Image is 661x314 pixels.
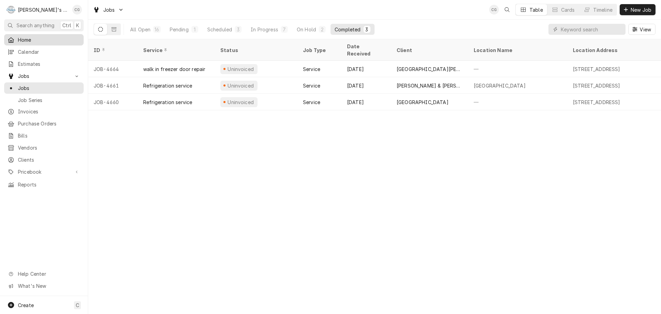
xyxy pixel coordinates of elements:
[468,61,567,77] div: —
[342,94,391,110] div: [DATE]
[474,47,560,54] div: Location Name
[620,4,655,15] button: New Job
[130,26,150,33] div: All Open
[18,84,80,92] span: Jobs
[573,65,620,73] div: [STREET_ADDRESS]
[474,82,526,89] div: [GEOGRAPHIC_DATA]
[4,19,84,31] button: Search anythingCtrlK
[17,22,54,29] span: Search anything
[4,130,84,141] a: Bills
[4,82,84,94] a: Jobs
[342,77,391,94] div: [DATE]
[236,26,240,33] div: 3
[365,26,369,33] div: 3
[397,99,449,106] div: [GEOGRAPHIC_DATA]
[18,48,80,55] span: Calendar
[303,82,320,89] div: Service
[18,302,34,308] span: Create
[561,6,575,13] div: Cards
[18,156,80,163] span: Clients
[628,24,655,35] button: View
[143,99,192,106] div: Refrigeration service
[193,26,197,33] div: 1
[18,270,80,277] span: Help Center
[4,179,84,190] a: Reports
[90,4,127,16] a: Go to Jobs
[4,94,84,106] a: Job Series
[397,65,463,73] div: [GEOGRAPHIC_DATA][PERSON_NAME]
[4,142,84,153] a: Vendors
[303,65,320,73] div: Service
[143,82,192,89] div: Refrigeration service
[62,22,71,29] span: Ctrl
[489,5,499,14] div: CG
[143,65,205,73] div: walk in freezer door repair
[573,82,620,89] div: [STREET_ADDRESS]
[18,181,80,188] span: Reports
[207,26,232,33] div: Scheduled
[561,24,622,35] input: Keyword search
[573,47,660,54] div: Location Address
[18,108,80,115] span: Invoices
[88,61,138,77] div: JOB-4664
[4,70,84,82] a: Go to Jobs
[18,60,80,68] span: Estimates
[18,72,70,80] span: Jobs
[143,47,208,54] div: Service
[297,26,316,33] div: On Hold
[76,302,79,309] span: C
[638,26,652,33] span: View
[573,99,620,106] div: [STREET_ADDRESS]
[4,280,84,292] a: Go to What's New
[18,282,80,290] span: What's New
[4,58,84,70] a: Estimates
[227,82,255,89] div: Uninvoiced
[227,65,255,73] div: Uninvoiced
[76,22,79,29] span: K
[155,26,159,33] div: 16
[251,26,278,33] div: In Progress
[4,34,84,45] a: Home
[18,132,80,139] span: Bills
[468,94,567,110] div: —
[335,26,360,33] div: Completed
[18,6,69,13] div: [PERSON_NAME]'s Commercial Refrigeration
[629,6,653,13] span: New Job
[342,61,391,77] div: [DATE]
[18,97,80,104] span: Job Series
[6,5,16,14] div: Rudy's Commercial Refrigeration's Avatar
[72,5,82,14] div: Christine Gutierrez's Avatar
[593,6,612,13] div: Timeline
[103,6,115,13] span: Jobs
[4,46,84,58] a: Calendar
[489,5,499,14] div: Christine Gutierrez's Avatar
[220,47,291,54] div: Status
[502,4,513,15] button: Open search
[303,99,320,106] div: Service
[170,26,189,33] div: Pending
[94,47,131,54] div: ID
[18,144,80,151] span: Vendors
[18,36,80,43] span: Home
[397,82,463,89] div: [PERSON_NAME] & [PERSON_NAME] BBQ.
[88,94,138,110] div: JOB-4660
[6,5,16,14] div: R
[347,43,384,57] div: Date Received
[18,120,80,127] span: Purchase Orders
[4,106,84,117] a: Invoices
[4,268,84,280] a: Go to Help Center
[4,166,84,178] a: Go to Pricebook
[88,77,138,94] div: JOB-4661
[4,154,84,165] a: Clients
[320,26,324,33] div: 2
[282,26,286,33] div: 7
[397,47,461,54] div: Client
[18,168,70,175] span: Pricebook
[529,6,543,13] div: Table
[72,5,82,14] div: CG
[227,99,255,106] div: Uninvoiced
[303,47,336,54] div: Job Type
[4,118,84,129] a: Purchase Orders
